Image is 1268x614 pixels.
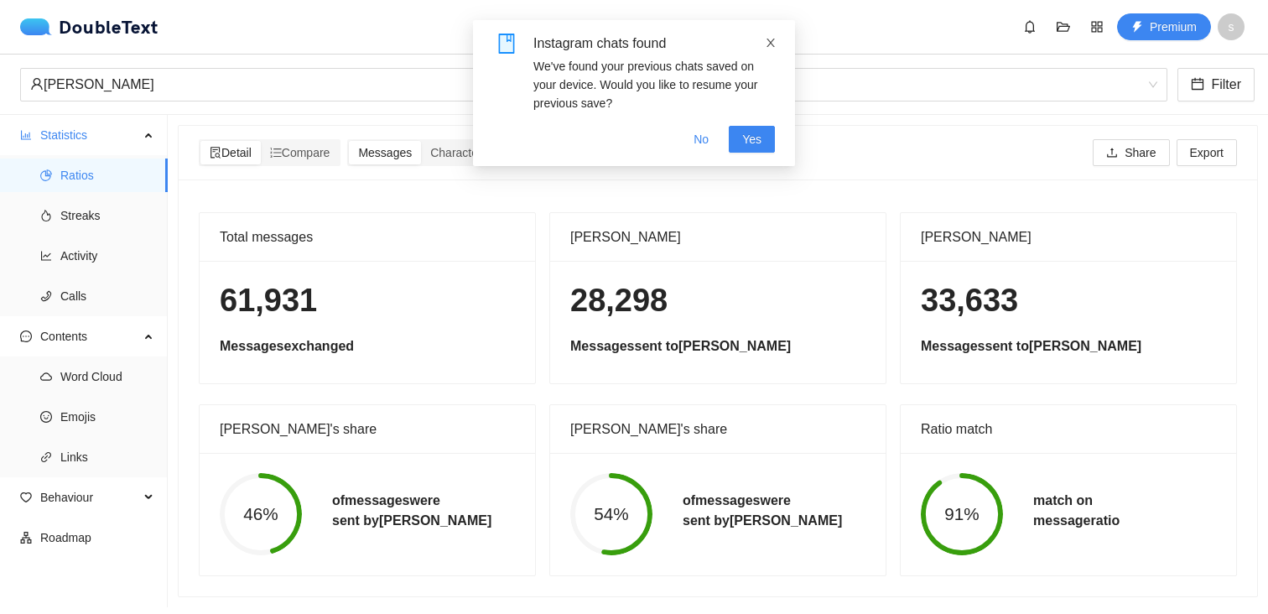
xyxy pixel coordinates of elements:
[60,199,154,232] span: Streaks
[533,57,775,112] div: We've found your previous chats saved on your device. Would you like to resume your previous save?
[60,159,154,192] span: Ratios
[921,506,1003,523] span: 91%
[570,281,865,320] h1: 28,298
[729,126,775,153] button: Yes
[921,213,1216,261] div: [PERSON_NAME]
[60,360,154,393] span: Word Cloud
[1190,143,1224,162] span: Export
[1016,13,1043,40] button: bell
[1211,74,1241,95] span: Filter
[1106,147,1118,160] span: upload
[496,34,517,54] span: book
[1084,13,1110,40] button: appstore
[220,506,302,523] span: 46%
[40,290,52,302] span: phone
[921,281,1216,320] h1: 33,633
[220,336,515,356] h5: Messages exchanged
[40,451,52,463] span: link
[1150,18,1197,36] span: Premium
[270,146,330,159] span: Compare
[20,492,32,503] span: heart
[694,130,709,148] span: No
[683,491,842,531] h5: of messages were sent by [PERSON_NAME]
[40,118,139,152] span: Statistics
[60,279,154,313] span: Calls
[742,130,761,148] span: Yes
[1093,139,1169,166] button: uploadShare
[20,532,32,544] span: apartment
[1191,77,1204,93] span: calendar
[1117,13,1211,40] button: thunderboltPremium
[40,371,52,382] span: cloud
[30,69,1157,101] span: Derrick
[40,481,139,514] span: Behaviour
[680,126,722,153] button: No
[20,18,59,35] img: logo
[921,405,1216,453] div: Ratio match
[20,18,158,35] div: DoubleText
[358,146,412,159] span: Messages
[220,281,515,320] h1: 61,931
[1131,21,1143,34] span: thunderbolt
[1177,139,1237,166] button: Export
[1050,13,1077,40] button: folder-open
[40,210,52,221] span: fire
[533,34,775,54] div: Instagram chats found
[40,169,52,181] span: pie-chart
[1177,68,1255,101] button: calendarFilter
[40,320,139,353] span: Contents
[570,213,865,261] div: [PERSON_NAME]
[30,77,44,91] span: user
[20,330,32,342] span: message
[1229,13,1234,40] span: s
[1017,20,1042,34] span: bell
[30,69,1142,101] div: [PERSON_NAME]
[60,400,154,434] span: Emojis
[570,336,865,356] h5: Messages sent to [PERSON_NAME]
[40,250,52,262] span: line-chart
[270,147,282,159] span: ordered-list
[765,37,777,49] span: close
[430,146,487,159] span: Characters
[332,491,491,531] h5: of messages were sent by [PERSON_NAME]
[1051,20,1076,34] span: folder-open
[220,405,515,453] div: [PERSON_NAME]'s share
[60,239,154,273] span: Activity
[220,213,515,261] div: Total messages
[1084,20,1109,34] span: appstore
[570,506,652,523] span: 54%
[210,146,252,159] span: Detail
[40,521,154,554] span: Roadmap
[60,440,154,474] span: Links
[20,129,32,141] span: bar-chart
[210,147,221,159] span: file-search
[40,411,52,423] span: smile
[20,18,158,35] a: logoDoubleText
[1125,143,1156,162] span: Share
[1033,491,1120,531] h5: match on message ratio
[570,405,865,453] div: [PERSON_NAME]'s share
[921,336,1216,356] h5: Messages sent to [PERSON_NAME]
